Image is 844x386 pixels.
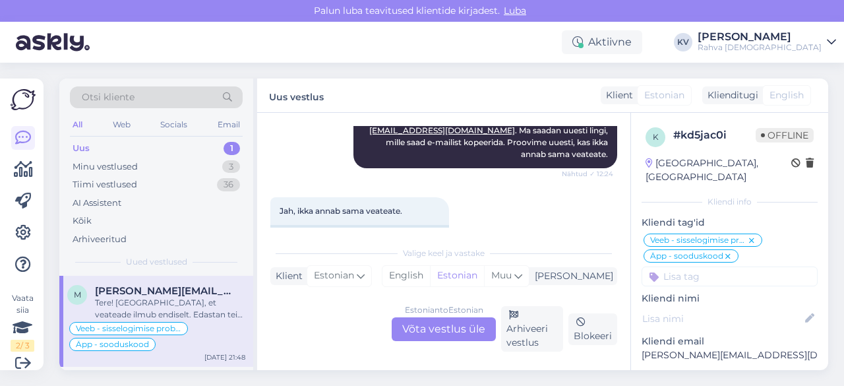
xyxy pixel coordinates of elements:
[642,216,818,230] p: Kliendi tag'id
[642,335,818,348] p: Kliendi email
[642,196,818,208] div: Kliendi info
[270,247,617,259] div: Valige keel ja vastake
[405,304,483,316] div: Estonian to Estonian
[204,352,245,362] div: [DATE] 21:48
[76,325,181,333] span: Veeb - sisselogimise probleem
[562,30,642,54] div: Aktiivne
[280,206,402,216] span: Jah, ikka annab sama veateate.
[698,42,822,53] div: Rahva [DEMOGRAPHIC_DATA]
[217,178,240,191] div: 36
[392,317,496,341] div: Võta vestlus üle
[601,88,633,102] div: Klient
[674,33,692,51] div: KV
[11,292,34,352] div: Vaata siia
[562,169,613,179] span: Nähtud ✓ 12:24
[70,116,85,133] div: All
[11,340,34,352] div: 2 / 3
[270,269,303,283] div: Klient
[756,128,814,143] span: Offline
[653,132,659,142] span: k
[73,233,127,246] div: Arhiveeritud
[215,116,243,133] div: Email
[529,269,613,283] div: [PERSON_NAME]
[95,297,245,321] div: Tere! [GEOGRAPHIC_DATA], et veateade ilmub endiselt. Edastan teie päringu kolleegile, kes saab [P...
[491,269,512,281] span: Muu
[269,86,324,104] label: Uus vestlus
[74,290,81,300] span: m
[430,266,484,286] div: Estonian
[642,368,818,381] p: Kliendi telefon
[568,313,617,345] div: Blokeeri
[73,197,121,210] div: AI Assistent
[650,252,723,260] span: Äpp - sooduskood
[73,160,138,174] div: Minu vestlused
[698,32,836,53] a: [PERSON_NAME]Rahva [DEMOGRAPHIC_DATA]
[224,142,240,155] div: 1
[650,236,747,244] span: Veeb - sisselogimise probleem
[642,292,818,306] p: Kliendi nimi
[73,142,90,155] div: Uus
[382,266,430,286] div: English
[769,88,804,102] span: English
[126,256,187,268] span: Uued vestlused
[702,88,758,102] div: Klienditugi
[158,116,190,133] div: Socials
[95,285,232,297] span: merlyn.paomets@gmail.com
[222,160,240,174] div: 3
[642,267,818,286] input: Lisa tag
[642,348,818,362] p: [PERSON_NAME][EMAIL_ADDRESS][DOMAIN_NAME]
[673,127,756,143] div: # kd5jac0i
[501,306,563,352] div: Arhiveeri vestlus
[270,225,449,247] div: Yes, it still gives the same error message.
[698,32,822,42] div: [PERSON_NAME]
[76,340,149,348] span: Äpp - sooduskood
[11,89,36,110] img: Askly Logo
[642,311,802,326] input: Lisa nimi
[73,178,137,191] div: Tiimi vestlused
[82,90,135,104] span: Otsi kliente
[314,269,354,283] span: Estonian
[644,88,684,102] span: Estonian
[73,214,92,228] div: Kõik
[500,5,530,16] span: Luba
[646,156,791,184] div: [GEOGRAPHIC_DATA], [GEOGRAPHIC_DATA]
[110,116,133,133] div: Web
